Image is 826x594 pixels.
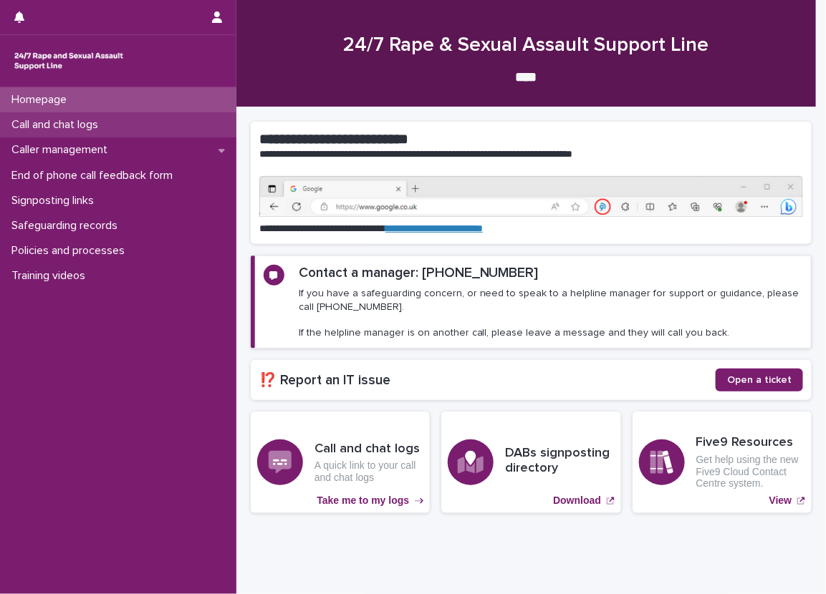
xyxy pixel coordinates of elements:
[553,495,601,507] p: Download
[11,47,126,75] img: rhQMoQhaT3yELyF149Cw
[6,219,129,233] p: Safeguarding records
[314,459,423,484] p: A quick link to your call and chat logs
[696,454,805,490] p: Get help using the new Five9 Cloud Contact Centre system.
[633,412,812,513] a: View
[6,169,184,182] p: End of phone call feedback form
[317,495,409,507] p: Take me to my logs
[716,369,803,391] a: Open a ticket
[6,194,105,208] p: Signposting links
[6,269,97,283] p: Training videos
[251,34,802,58] h1: 24/7 Rape & Sexual Assault Support Line
[259,372,716,389] h2: ⁉️ Report an IT issue
[299,287,802,339] p: If you have a safeguarding concern, or need to speak to a helpline manager for support or guidanc...
[259,176,803,217] img: https%3A%2F%2Fcdn.document360.io%2F0deca9d6-0dac-4e56-9e8f-8d9979bfce0e%2FImages%2FDocumentation%...
[696,435,805,451] h3: Five9 Resources
[251,412,430,513] a: Take me to my logs
[6,244,136,258] p: Policies and processes
[441,412,620,513] a: Download
[505,446,614,477] h3: DABs signposting directory
[769,495,792,507] p: View
[6,143,119,157] p: Caller management
[727,375,792,385] span: Open a ticket
[299,265,539,281] h2: Contact a manager: [PHONE_NUMBER]
[314,442,423,457] h3: Call and chat logs
[6,118,110,132] p: Call and chat logs
[6,93,78,107] p: Homepage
